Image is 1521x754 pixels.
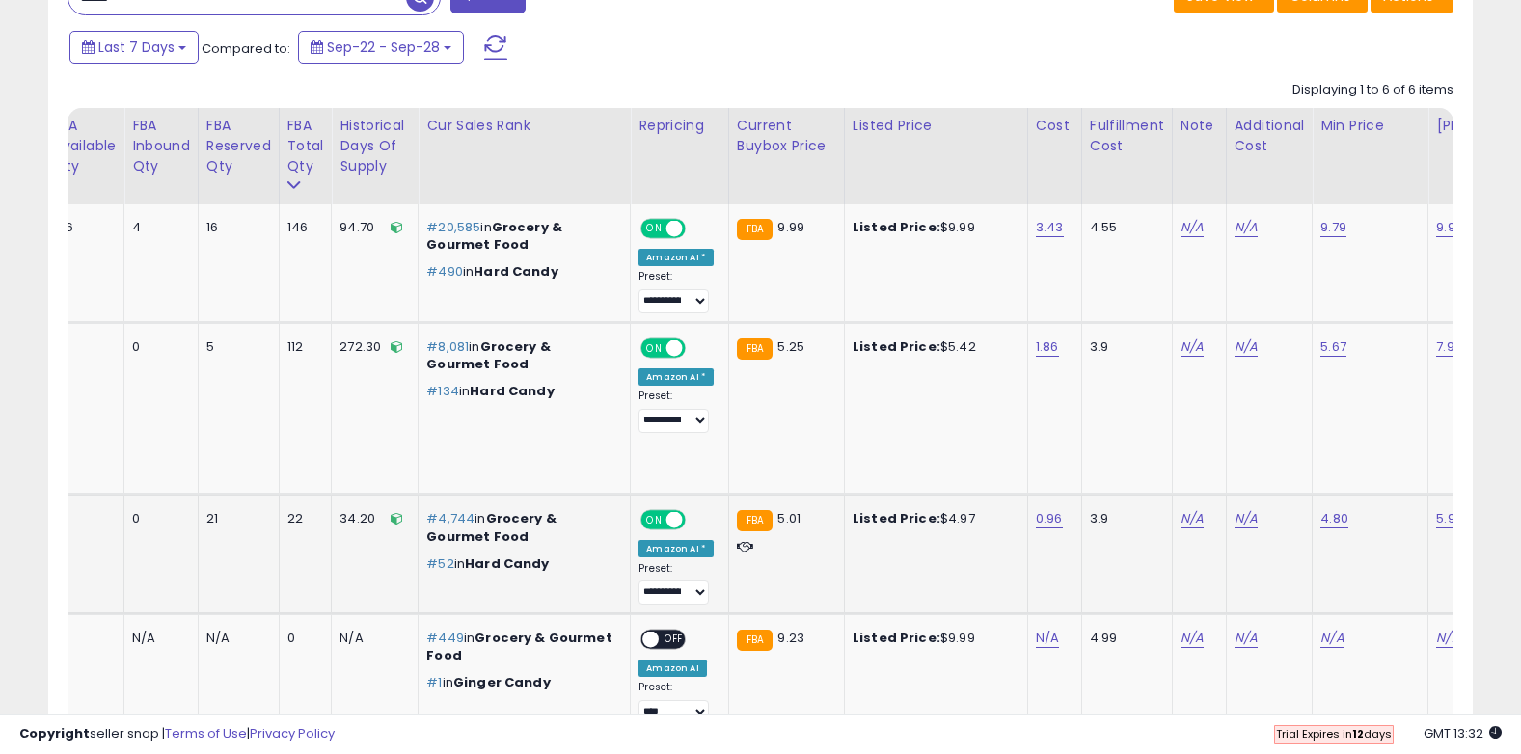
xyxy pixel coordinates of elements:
b: Listed Price: [853,218,940,236]
span: 9.23 [777,629,804,647]
p: in [426,510,615,545]
b: 12 [1352,726,1364,741]
div: 4 [132,219,183,236]
span: OFF [683,339,714,356]
div: Amazon AI [638,660,706,677]
div: Amazon AI * [638,540,714,557]
div: $4.97 [853,510,1013,527]
strong: Copyright [19,724,90,742]
span: ON [642,221,666,237]
div: N/A [132,630,183,647]
div: Preset: [638,390,714,433]
span: ON [642,512,666,528]
a: N/A [1320,629,1344,648]
a: Privacy Policy [250,724,335,742]
div: Preset: [638,270,714,313]
span: OFF [660,632,691,648]
div: 0 [132,338,183,356]
div: 146 [287,219,317,236]
span: Sep-22 - Sep-28 [327,38,440,57]
a: 9.79 [1320,218,1346,237]
div: 21 [206,510,264,527]
div: 4.55 [1090,219,1157,236]
b: Listed Price: [853,629,940,647]
span: OFF [683,512,714,528]
div: 0 [287,630,317,647]
span: Grocery & Gourmet Food [426,337,551,373]
p: in [426,263,615,281]
div: Preset: [638,562,714,606]
span: Last 7 Days [98,38,175,57]
a: N/A [1181,337,1204,357]
div: seller snap | | [19,725,335,743]
p: in [426,630,615,664]
div: 272.30 [340,338,403,356]
span: #52 [426,554,453,573]
a: 1.86 [1036,337,1059,357]
span: 5.01 [777,509,801,527]
div: Amazon AI * [638,249,714,266]
span: #134 [426,382,459,400]
p: in [426,383,615,400]
div: Displaying 1 to 6 of 6 items [1292,81,1453,99]
div: 16 [206,219,264,236]
span: #8,081 [426,337,469,356]
a: Terms of Use [165,724,247,742]
div: Min Price [1320,116,1420,136]
div: 112 [53,338,109,356]
div: N/A [206,630,264,647]
a: N/A [1181,218,1204,237]
span: 5.25 [777,337,804,356]
div: Cur Sales Rank [426,116,622,136]
span: Hard Candy [470,382,555,400]
small: FBA [737,219,773,240]
span: Ginger Candy [453,673,551,691]
span: Grocery & Gourmet Food [426,629,611,664]
div: Fulfillment Cost [1090,116,1164,156]
a: N/A [1235,629,1258,648]
a: N/A [1181,629,1204,648]
div: Preset: [638,681,714,724]
div: 12 [53,510,109,527]
span: #449 [426,629,464,647]
span: OFF [683,221,714,237]
a: 5.67 [1320,337,1346,357]
div: $9.99 [853,630,1013,647]
p: in [426,674,615,691]
div: N/A [340,630,403,647]
span: Grocery & Gourmet Food [426,509,557,545]
div: $5.42 [853,338,1013,356]
a: N/A [1235,509,1258,528]
div: Repricing [638,116,720,136]
div: 3.9 [1090,510,1157,527]
span: Trial Expires in days [1276,726,1392,741]
a: N/A [1181,509,1204,528]
div: Current Buybox Price [737,116,836,156]
button: Last 7 Days [69,31,199,64]
div: 5 [206,338,264,356]
div: Amazon AI * [638,368,714,386]
div: FBA inbound Qty [132,116,190,176]
span: Grocery & Gourmet Food [426,218,562,254]
div: 34.20 [340,510,403,527]
span: #490 [426,262,463,281]
p: in [426,338,615,373]
a: N/A [1235,218,1258,237]
span: Hard Candy [474,262,558,281]
div: 94.70 [340,219,403,236]
span: ON [642,339,666,356]
a: N/A [1436,629,1459,648]
b: Listed Price: [853,509,940,527]
div: 3.9 [1090,338,1157,356]
div: 22 [287,510,317,527]
div: 0 [132,510,183,527]
p: in [426,555,615,573]
span: Compared to: [202,40,290,58]
div: Note [1181,116,1218,136]
small: FBA [737,630,773,651]
a: 0.96 [1036,509,1063,528]
span: 9.99 [777,218,804,236]
a: 9.99 [1436,218,1463,237]
div: Additional Cost [1235,116,1305,156]
a: 3.43 [1036,218,1064,237]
